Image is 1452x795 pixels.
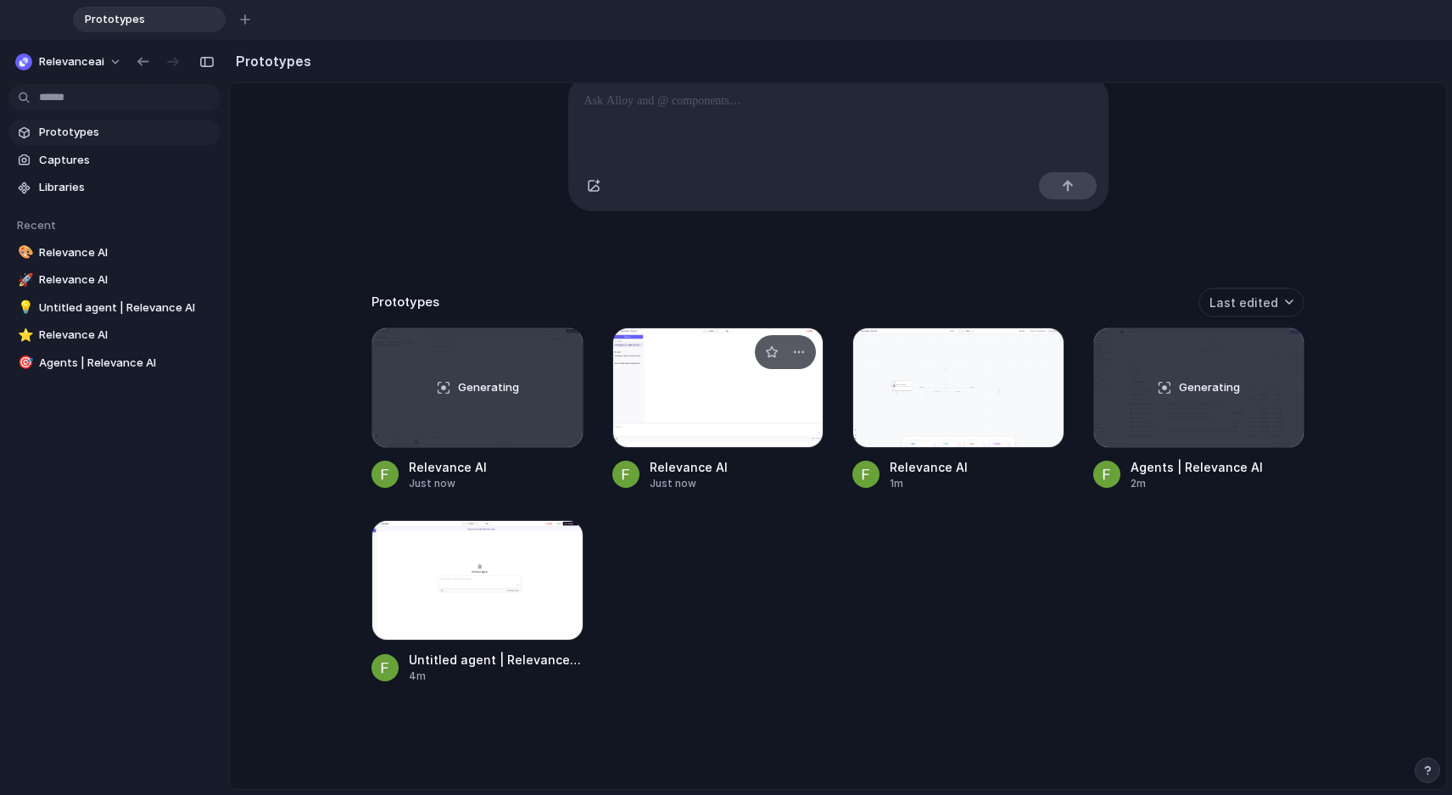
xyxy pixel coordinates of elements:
[650,476,728,491] div: Just now
[15,244,32,261] button: 🎨
[8,148,221,173] a: Captures
[409,651,584,669] div: Untitled agent | Relevance AI
[73,7,226,32] div: Prototypes
[8,267,221,293] a: 🚀Relevance AI
[18,243,30,262] div: 🎨
[8,295,221,321] a: 💡Untitled agent | Relevance AI
[8,48,131,76] button: relevanceai
[39,327,214,344] span: Relevance AI
[78,11,198,28] span: Prototypes
[458,379,519,396] span: Generating
[18,353,30,372] div: 🎯
[1131,476,1263,491] div: 2m
[1093,328,1305,491] a: Agents | Relevance AIGeneratingAgents | Relevance AI2m
[650,458,728,476] div: Relevance AI
[409,669,584,684] div: 4m
[39,53,104,70] span: relevanceai
[1198,288,1304,317] button: Last edited
[15,272,32,288] button: 🚀
[8,240,221,266] a: 🎨Relevance AI
[18,298,30,317] div: 💡
[17,218,56,232] span: Recent
[371,328,584,491] a: Relevance AIGeneratingRelevance AIJust now
[18,326,30,345] div: ⭐
[1131,458,1263,476] div: Agents | Relevance AI
[39,272,214,288] span: Relevance AI
[890,476,968,491] div: 1m
[8,350,221,376] a: 🎯Agents | Relevance AI
[8,322,221,348] a: ⭐Relevance AI
[890,458,968,476] div: Relevance AI
[15,327,32,344] button: ⭐
[39,355,214,372] span: Agents | Relevance AI
[39,124,214,141] span: Prototypes
[39,300,214,316] span: Untitled agent | Relevance AI
[39,244,214,261] span: Relevance AI
[8,120,221,145] a: Prototypes
[39,179,214,196] span: Libraries
[852,328,1064,491] a: Relevance AIRelevance AI1m
[15,355,32,372] button: 🎯
[371,520,584,684] a: Untitled agent | Relevance AIUntitled agent | Relevance AI4m
[409,458,487,476] div: Relevance AI
[15,300,32,316] button: 💡
[371,293,439,312] h3: Prototypes
[229,51,311,71] h2: Prototypes
[409,476,487,491] div: Just now
[39,152,214,169] span: Captures
[612,328,824,491] a: Relevance AIRelevance AIJust now
[8,175,221,200] a: Libraries
[18,271,30,290] div: 🚀
[1179,379,1240,396] span: Generating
